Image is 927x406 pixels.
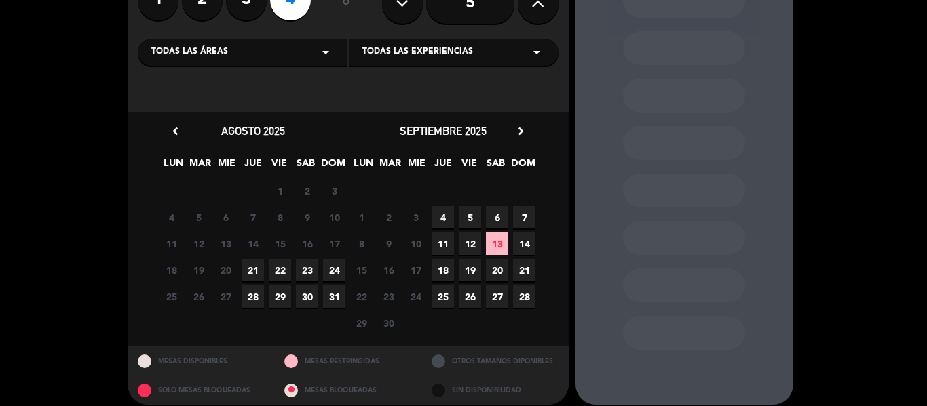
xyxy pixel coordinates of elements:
[514,124,528,138] i: chevron_right
[221,124,285,138] span: agosto 2025
[323,285,345,308] span: 31
[486,285,508,308] span: 27
[459,206,481,228] span: 5
[128,346,275,375] div: MESAS DISPONIBLES
[513,259,535,281] span: 21
[432,259,454,281] span: 18
[362,45,473,59] span: Todas las experiencias
[296,180,318,202] span: 2
[189,155,211,178] span: MAR
[377,232,400,255] span: 9
[268,155,290,178] span: VIE
[350,206,373,228] span: 1
[296,259,318,281] span: 23
[404,206,427,228] span: 3
[323,206,345,228] span: 10
[151,45,228,59] span: Todas las áreas
[214,206,237,228] span: 6
[377,259,400,281] span: 16
[513,206,535,228] span: 7
[405,155,428,178] span: MIE
[160,206,183,228] span: 4
[432,206,454,228] span: 4
[459,285,481,308] span: 26
[323,232,345,255] span: 17
[296,232,318,255] span: 16
[214,259,237,281] span: 20
[352,155,375,178] span: LUN
[128,375,275,405] div: SOLO MESAS BLOQUEADAS
[377,285,400,308] span: 23
[160,259,183,281] span: 18
[214,285,237,308] span: 27
[321,155,343,178] span: DOM
[458,155,480,178] span: VIE
[404,232,427,255] span: 10
[242,232,264,255] span: 14
[404,259,427,281] span: 17
[323,259,345,281] span: 24
[485,155,507,178] span: SAB
[160,232,183,255] span: 11
[269,285,291,308] span: 29
[318,44,334,60] i: arrow_drop_down
[242,206,264,228] span: 7
[296,206,318,228] span: 9
[404,285,427,308] span: 24
[269,180,291,202] span: 1
[432,232,454,255] span: 11
[187,232,210,255] span: 12
[377,206,400,228] span: 2
[269,259,291,281] span: 22
[214,232,237,255] span: 13
[400,124,487,138] span: septiembre 2025
[511,155,533,178] span: DOM
[242,155,264,178] span: JUE
[486,206,508,228] span: 6
[432,285,454,308] span: 25
[459,259,481,281] span: 19
[513,232,535,255] span: 14
[269,232,291,255] span: 15
[187,206,210,228] span: 5
[513,285,535,308] span: 28
[160,285,183,308] span: 25
[421,375,569,405] div: SIN DISPONIBILIDAD
[274,375,421,405] div: MESAS BLOQUEADAS
[459,232,481,255] span: 12
[269,206,291,228] span: 8
[432,155,454,178] span: JUE
[421,346,569,375] div: OTROS TAMAÑOS DIPONIBLES
[274,346,421,375] div: MESAS RESTRINGIDAS
[242,285,264,308] span: 28
[215,155,238,178] span: MIE
[296,285,318,308] span: 30
[187,259,210,281] span: 19
[187,285,210,308] span: 26
[486,259,508,281] span: 20
[350,285,373,308] span: 22
[242,259,264,281] span: 21
[350,232,373,255] span: 8
[162,155,185,178] span: LUN
[486,232,508,255] span: 13
[350,259,373,281] span: 15
[377,312,400,334] span: 30
[168,124,183,138] i: chevron_left
[529,44,545,60] i: arrow_drop_down
[379,155,401,178] span: MAR
[295,155,317,178] span: SAB
[350,312,373,334] span: 29
[323,180,345,202] span: 3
